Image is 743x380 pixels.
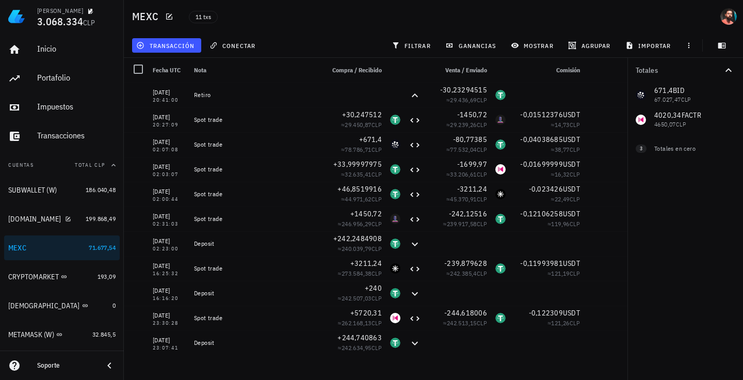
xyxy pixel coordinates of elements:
[37,14,83,28] span: 3.068.334
[153,98,186,103] div: 20:41:00
[372,220,382,228] span: CLP
[153,271,186,276] div: 16:25:32
[387,38,437,53] button: filtrar
[153,211,186,221] div: [DATE]
[98,273,116,280] span: 193,09
[4,322,120,347] a: METAMASK (W) 32.845,5
[555,170,570,178] span: 16,32
[477,96,487,104] span: CLP
[513,41,554,50] span: mostrar
[390,164,400,175] div: USDT-icon
[457,184,487,194] span: -3211,24
[153,321,186,326] div: 23:30:28
[495,164,506,175] div: FACTR-icon
[86,215,116,223] span: 199.868,49
[338,319,382,327] span: ≈
[529,308,563,318] span: -0,122309
[627,58,743,83] button: Totales
[555,195,570,203] span: 22,49
[194,190,316,198] div: Spot trade
[520,160,563,169] span: -0,01699999
[444,259,487,268] span: -239,879628
[390,239,400,249] div: USDT-icon
[447,319,477,327] span: 242.513,15
[441,38,503,53] button: ganancias
[477,195,487,203] span: CLP
[153,137,186,147] div: [DATE]
[341,170,382,178] span: ≈
[390,263,400,274] div: SAI-icon
[457,160,487,169] span: -1699,97
[372,146,382,153] span: CLP
[86,186,116,194] span: 186.040,48
[446,195,487,203] span: ≈
[551,170,580,178] span: ≈
[443,220,487,228] span: ≈
[320,58,386,83] div: Compra / Recibido
[92,330,116,338] span: 32.845,5
[342,220,372,228] span: 246.956,29
[138,41,195,50] span: transacción
[507,38,560,53] button: mostrar
[194,289,316,297] div: Deposit
[556,66,580,74] span: Comisión
[547,319,580,327] span: ≈
[390,214,400,224] div: ZEREBRO-icon
[390,288,400,298] div: USDT-icon
[194,314,316,322] div: Spot trade
[453,135,487,144] span: -80,77385
[37,102,116,112] div: Impuestos
[153,172,186,177] div: 02:03:07
[372,245,382,252] span: CLP
[4,37,120,62] a: Inicio
[447,220,477,228] span: 239.917,58
[547,270,580,277] span: ≈
[446,146,487,153] span: ≈
[37,131,116,140] div: Transacciones
[196,11,211,23] span: 11 txs
[345,195,372,203] span: 44.971,62
[153,197,186,202] div: 02:00:44
[520,259,563,268] span: -0,11993981
[495,90,506,100] div: USDT-icon
[112,302,116,309] span: 0
[342,270,372,277] span: 273.584,38
[153,186,186,197] div: [DATE]
[570,319,580,327] span: CLP
[37,73,116,83] div: Portafolio
[332,66,382,74] span: Compra / Recibido
[153,122,186,128] div: 20:27:09
[194,264,316,273] div: Spot trade
[153,147,186,152] div: 02:07:08
[443,319,487,327] span: ≈
[495,214,506,224] div: USDT-icon
[495,115,506,125] div: ZEREBRO-icon
[4,153,120,178] button: CuentasTotal CLP
[570,41,610,50] span: agrupar
[477,220,487,228] span: CLP
[390,189,400,199] div: USDT-icon
[551,121,580,129] span: ≈
[8,302,80,310] div: [DEMOGRAPHIC_DATA]
[194,339,316,347] div: Deposit
[8,244,26,252] div: MEXC
[563,110,580,119] span: USDT
[8,8,25,25] img: LedgiFi
[341,195,382,203] span: ≈
[194,215,316,223] div: Spot trade
[520,209,563,218] span: -0,12106258
[477,319,487,327] span: CLP
[75,162,105,168] span: Total CLP
[547,220,580,228] span: ≈
[449,209,488,218] span: -242,12516
[8,215,61,224] div: [DOMAIN_NAME]
[365,283,382,293] span: +240
[477,146,487,153] span: CLP
[153,87,186,98] div: [DATE]
[338,220,382,228] span: ≈
[495,139,506,150] div: USDT-icon
[372,319,382,327] span: CLP
[338,270,382,277] span: ≈
[342,110,382,119] span: +30,247512
[4,178,120,202] a: SUBWALLET (W) 186.040,48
